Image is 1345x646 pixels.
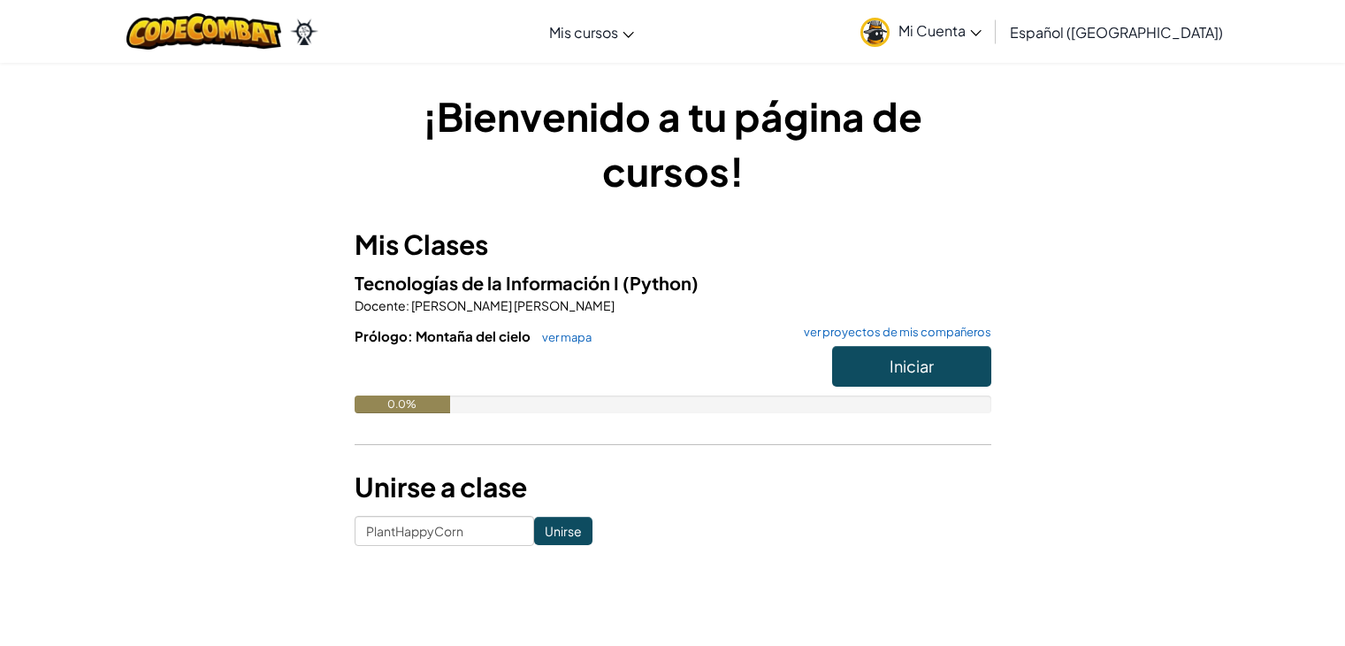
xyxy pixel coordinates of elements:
img: CodeCombat logo [126,13,281,50]
input: Unirse [534,517,592,545]
span: Mis cursos [549,23,618,42]
img: Ozaria [290,19,318,45]
span: Tecnologías de la Información I [355,272,623,294]
span: : [406,297,409,313]
div: 0.0% [355,396,450,413]
span: Mi Cuenta [898,21,982,40]
span: Prólogo: Montaña del cielo [355,327,533,344]
a: ver mapa [533,330,592,344]
h1: ¡Bienvenido a tu página de cursos! [355,88,991,198]
input: <Enter Class Code> [355,516,534,546]
img: avatar [860,18,890,47]
span: (Python) [623,272,699,294]
h3: Mis Clases [355,225,991,265]
span: [PERSON_NAME] [PERSON_NAME] [409,297,615,313]
a: Mi Cuenta [852,4,990,59]
a: Mis cursos [540,8,643,56]
button: Iniciar [832,346,991,387]
a: Español ([GEOGRAPHIC_DATA]) [1001,8,1232,56]
a: ver proyectos de mis compañeros [795,327,991,338]
span: Español ([GEOGRAPHIC_DATA]) [1010,23,1223,42]
h3: Unirse a clase [355,467,991,507]
span: Iniciar [890,356,934,376]
span: Docente [355,297,406,313]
